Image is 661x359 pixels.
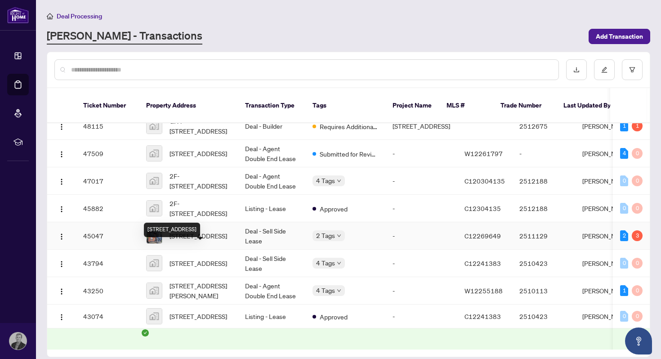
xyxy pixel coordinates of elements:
[620,311,628,322] div: 0
[573,67,580,73] span: download
[238,222,305,250] td: Deal - Sell Side Lease
[238,250,305,277] td: Deal - Sell Side Lease
[238,140,305,167] td: Deal - Agent Double End Lease
[632,203,643,214] div: 0
[58,151,65,158] img: Logo
[139,88,238,123] th: Property Address
[54,256,69,270] button: Logo
[575,222,643,250] td: [PERSON_NAME]
[385,195,457,222] td: -
[58,178,65,185] img: Logo
[385,140,457,167] td: -
[54,201,69,215] button: Logo
[170,258,227,268] span: [STREET_ADDRESS]
[147,256,162,271] img: thumbnail-img
[622,59,643,80] button: filter
[238,88,305,123] th: Transaction Type
[170,281,231,301] span: [STREET_ADDRESS][PERSON_NAME]
[594,59,615,80] button: edit
[385,167,457,195] td: -
[320,204,348,214] span: Approved
[632,175,643,186] div: 0
[385,88,439,123] th: Project Name
[57,12,102,20] span: Deal Processing
[170,311,227,321] span: [STREET_ADDRESS]
[512,305,575,328] td: 2510423
[238,277,305,305] td: Deal - Agent Double End Lease
[385,250,457,277] td: -
[170,148,227,158] span: [STREET_ADDRESS]
[632,285,643,296] div: 0
[142,329,149,337] span: check-circle
[632,230,643,241] div: 3
[54,119,69,133] button: Logo
[575,112,643,140] td: [PERSON_NAME]
[337,233,341,238] span: down
[632,148,643,159] div: 0
[320,312,348,322] span: Approved
[575,277,643,305] td: [PERSON_NAME]
[170,116,231,136] span: GH4-[STREET_ADDRESS]
[58,206,65,213] img: Logo
[385,305,457,328] td: -
[316,258,335,268] span: 4 Tags
[58,233,65,240] img: Logo
[147,173,162,188] img: thumbnail-img
[632,121,643,131] div: 1
[632,258,643,269] div: 0
[464,312,501,320] span: C12241383
[76,112,139,140] td: 48115
[305,88,385,123] th: Tags
[575,305,643,328] td: [PERSON_NAME]
[575,167,643,195] td: [PERSON_NAME]
[54,309,69,323] button: Logo
[464,259,501,267] span: C12241383
[464,177,505,185] span: C120304135
[316,230,335,241] span: 2 Tags
[464,287,503,295] span: W12255188
[337,261,341,265] span: down
[620,258,628,269] div: 0
[76,277,139,305] td: 43250
[337,179,341,183] span: down
[47,13,53,19] span: home
[316,285,335,296] span: 4 Tags
[58,260,65,268] img: Logo
[147,201,162,216] img: thumbnail-img
[512,277,575,305] td: 2510113
[76,167,139,195] td: 47017
[170,198,231,218] span: 2F-[STREET_ADDRESS]
[58,123,65,130] img: Logo
[238,112,305,140] td: Deal - Builder
[54,283,69,298] button: Logo
[316,175,335,186] span: 4 Tags
[47,28,202,45] a: [PERSON_NAME] - Transactions
[238,305,305,328] td: Listing - Lease
[620,148,628,159] div: 4
[238,195,305,222] td: Listing - Lease
[512,167,575,195] td: 2512188
[385,112,457,140] td: [STREET_ADDRESS]
[493,88,556,123] th: Trade Number
[512,112,575,140] td: 2512675
[620,230,628,241] div: 2
[620,175,628,186] div: 0
[512,195,575,222] td: 2512188
[464,204,501,212] span: C12304135
[238,167,305,195] td: Deal - Agent Double End Lease
[144,223,200,237] div: [STREET_ADDRESS]
[147,118,162,134] img: thumbnail-img
[620,285,628,296] div: 1
[385,277,457,305] td: -
[620,121,628,131] div: 1
[439,88,493,123] th: MLS #
[566,59,587,80] button: download
[556,88,624,123] th: Last Updated By
[9,332,27,350] img: Profile Icon
[464,149,503,157] span: W12261797
[147,146,162,161] img: thumbnail-img
[147,309,162,324] img: thumbnail-img
[512,140,575,167] td: -
[7,7,29,23] img: logo
[58,314,65,321] img: Logo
